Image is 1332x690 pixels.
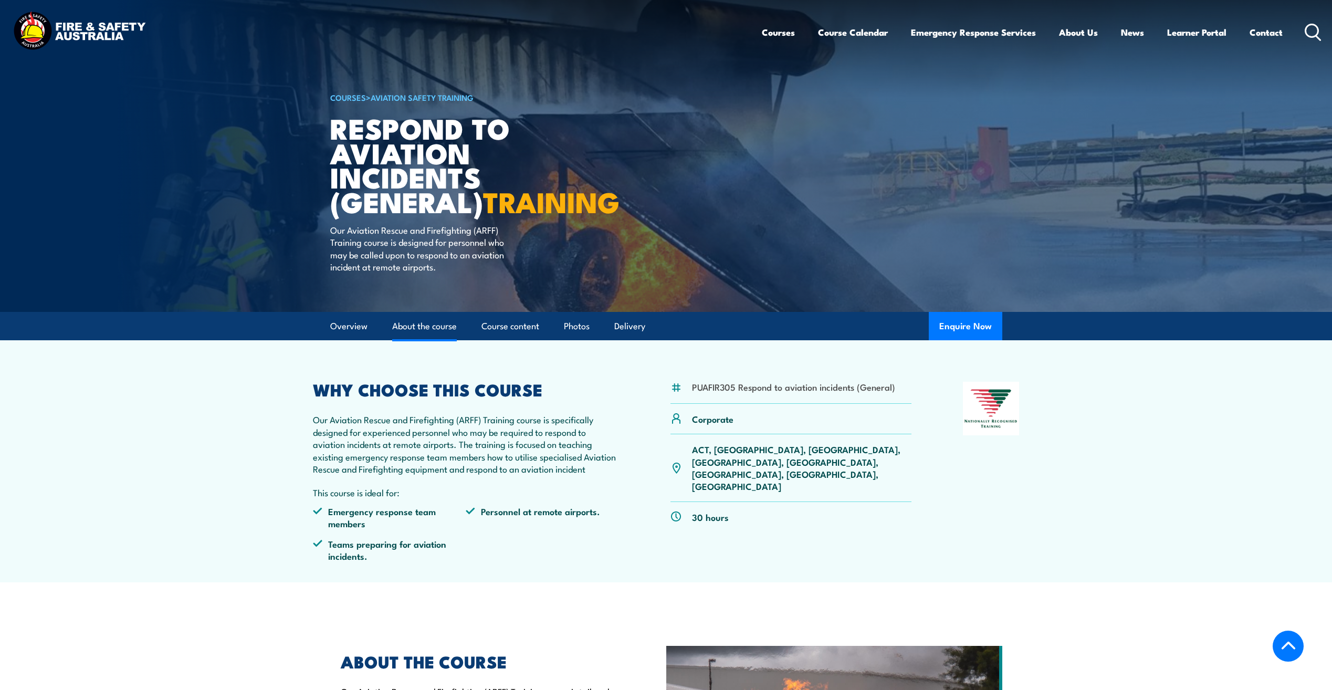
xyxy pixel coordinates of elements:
a: Photos [564,312,590,340]
p: Corporate [692,413,733,425]
a: About the course [392,312,457,340]
li: Personnel at remote airports. [466,505,619,530]
p: 30 hours [692,511,729,523]
a: Overview [330,312,368,340]
a: COURSES [330,91,366,103]
strong: TRAINING [483,179,620,223]
a: Contact [1250,18,1283,46]
li: Emergency response team members [313,505,466,530]
h1: Respond to Aviation Incidents (General) [330,116,590,214]
a: Delivery [614,312,645,340]
p: Our Aviation Rescue and Firefighting (ARFF) Training course is designed for personnel who may be ... [330,224,522,273]
a: Emergency Response Services [911,18,1036,46]
a: Aviation Safety Training [371,91,474,103]
a: About Us [1059,18,1098,46]
button: Enquire Now [929,312,1002,340]
h6: > [330,91,590,103]
li: PUAFIR305 Respond to aviation incidents (General) [692,381,895,393]
h2: ABOUT THE COURSE [341,654,618,668]
a: Learner Portal [1167,18,1226,46]
li: Teams preparing for aviation incidents. [313,538,466,562]
p: This course is ideal for: [313,486,620,498]
a: Courses [762,18,795,46]
p: ACT, [GEOGRAPHIC_DATA], [GEOGRAPHIC_DATA], [GEOGRAPHIC_DATA], [GEOGRAPHIC_DATA], [GEOGRAPHIC_DATA... [692,443,912,493]
a: News [1121,18,1144,46]
p: Our Aviation Rescue and Firefighting (ARFF) Training course is specifically designed for experien... [313,413,620,475]
img: Nationally Recognised Training logo. [963,382,1020,435]
a: Course Calendar [818,18,888,46]
h2: WHY CHOOSE THIS COURSE [313,382,620,396]
a: Course content [481,312,539,340]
